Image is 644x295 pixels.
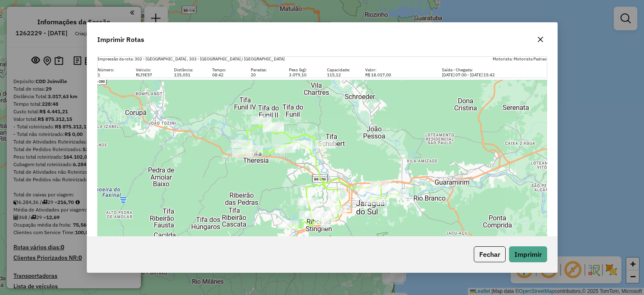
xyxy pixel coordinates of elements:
div: 08:42 [207,73,245,78]
div: 135,051 [169,73,207,78]
div: Número: [93,68,131,73]
div: 1 [93,73,131,78]
div: Capacidade: [322,68,360,73]
div: Peso (kg): [284,68,322,73]
div: 3.079,10 [284,73,322,78]
div: Veículo: [131,68,169,73]
div: Tempo: [207,68,245,73]
div: Paradas: [246,68,284,73]
div: Saída - Chegada: [437,68,514,73]
div: 20 [246,73,284,78]
div: Distância: [169,68,207,73]
div: RLI9E57 [131,73,169,78]
button: Imprimir [509,246,547,262]
div: R$ 18.017,00 [360,73,437,78]
div: Valor: [360,68,437,73]
div: 115,12 [322,73,360,78]
span: Imprimir Rotas [97,34,144,44]
div: Impressão da rota: 302 - [GEOGRAPHIC_DATA] , 303 - [GEOGRAPHIC_DATA] / [GEOGRAPHIC_DATA] [93,57,322,62]
div: [DATE] 07:00 - [DATE] 15:42 [437,73,514,78]
button: Fechar [474,246,506,262]
div: Motorista: Motorista Padrao [322,57,552,62]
